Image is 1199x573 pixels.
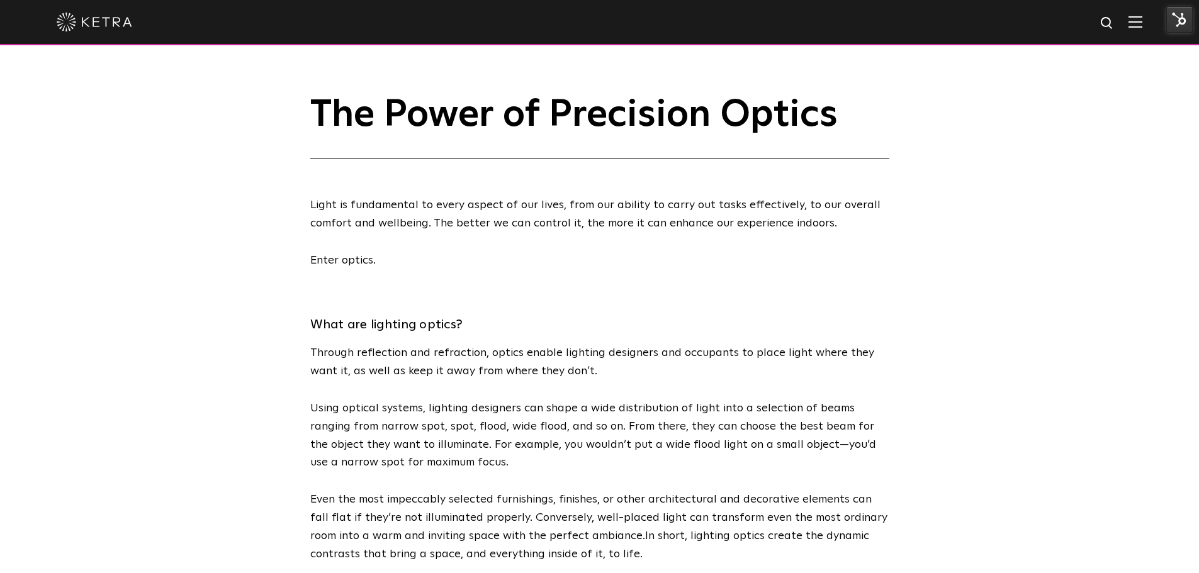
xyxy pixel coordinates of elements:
[310,252,889,270] p: Enter optics.
[310,399,889,472] p: Using optical systems, lighting designers can shape a wide distribution of light into a selection...
[310,313,889,336] h3: What are lighting optics?
[310,491,889,563] p: Even the most impeccably selected furnishings, finishes, or other architectural and decorative el...
[1166,6,1193,33] img: HubSpot Tools Menu Toggle
[310,94,889,159] h1: The Power of Precision Optics
[1129,16,1142,28] img: Hamburger%20Nav.svg
[310,344,889,381] p: Through reflection and refraction, optics enable lighting designers and occupants to place light ...
[57,13,132,31] img: ketra-logo-2019-white
[1100,16,1115,31] img: search icon
[310,196,889,233] p: Light is fundamental to every aspect of our lives, from our ability to carry out tasks effectivel...
[310,530,869,560] span: In short, lighting optics create the dynamic contrasts that bring a space, and everything inside ...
